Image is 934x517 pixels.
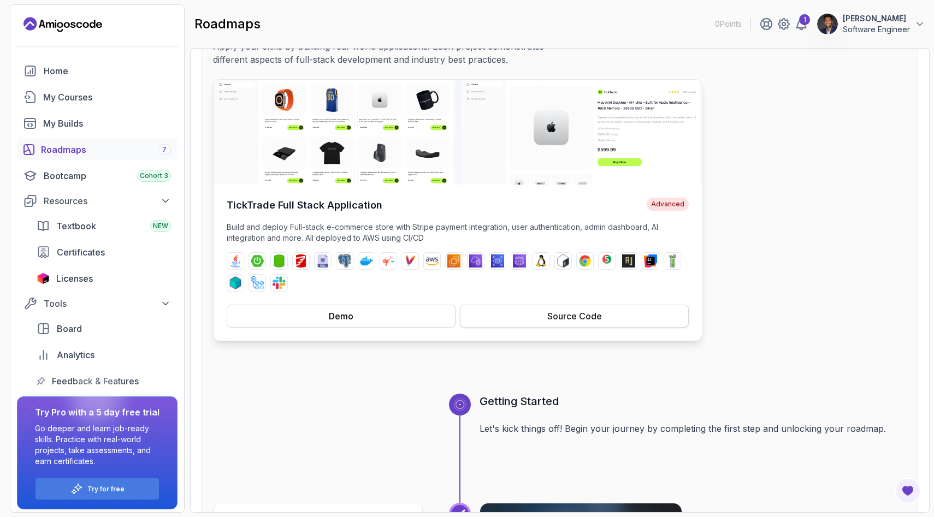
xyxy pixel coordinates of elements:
[43,117,171,130] div: My Builds
[30,215,178,237] a: textbook
[338,254,351,268] img: postgres logo
[17,191,178,211] button: Resources
[17,86,178,108] a: courses
[480,394,907,409] h3: Getting Started
[795,17,808,31] a: 1
[35,423,159,467] p: Go deeper and learn job-ready skills. Practice with real-world projects, take assessments, and ea...
[17,112,178,134] a: builds
[480,422,907,435] p: Let's kick things off! Begin your journey by completing the first step and unlocking your roadmap.
[229,276,242,289] img: testcontainers logo
[294,254,308,268] img: flyway logo
[547,310,602,323] div: Source Code
[447,254,460,268] img: ec2 logo
[41,143,171,156] div: Roadmaps
[895,478,921,504] button: Open Feedback Button
[30,241,178,263] a: certificates
[600,254,613,268] img: junit logo
[273,276,286,289] img: slack logo
[715,19,742,29] p: 0 Points
[57,348,94,361] span: Analytics
[17,165,178,187] a: bootcamp
[44,194,171,207] div: Resources
[87,485,125,494] a: Try for free
[194,15,261,33] h2: roadmaps
[644,254,657,268] img: intellij logo
[513,254,526,268] img: route53 logo
[30,318,178,340] a: board
[460,305,689,328] button: Source Code
[329,310,353,323] div: Demo
[213,40,580,66] p: Apply your skills by building real-world applications. Each project demonstrates different aspect...
[647,198,689,211] span: Advanced
[57,322,82,335] span: Board
[622,254,635,268] img: assertj logo
[491,254,504,268] img: rds logo
[316,254,329,268] img: sql logo
[35,478,159,500] button: Try for free
[37,273,50,284] img: jetbrains icon
[162,145,167,154] span: 7
[17,294,178,313] button: Tools
[273,254,286,268] img: spring-data-jpa logo
[52,375,139,388] span: Feedback & Features
[30,344,178,366] a: analytics
[43,91,171,104] div: My Courses
[817,14,838,34] img: user profile image
[557,254,570,268] img: bash logo
[44,64,171,78] div: Home
[227,305,456,328] button: Demo
[251,254,264,268] img: spring-boot logo
[425,254,439,268] img: aws logo
[535,254,548,268] img: linux logo
[17,60,178,82] a: home
[404,254,417,268] img: maven logo
[153,222,168,230] span: NEW
[578,254,592,268] img: chrome logo
[469,254,482,268] img: vpc logo
[57,246,105,259] span: Certificates
[229,254,242,268] img: java logo
[382,254,395,268] img: jib logo
[44,297,171,310] div: Tools
[251,276,264,289] img: github-actions logo
[56,272,93,285] span: Licenses
[843,24,910,35] p: Software Engineer
[666,254,679,268] img: mockito logo
[17,139,178,161] a: roadmaps
[227,198,382,213] h4: TickTrade Full Stack Application
[227,222,689,243] p: Build and deploy Full-stack e-commerce store with Stripe payment integration, user authentication...
[56,219,96,233] span: Textbook
[44,169,171,182] div: Bootcamp
[843,13,910,24] p: [PERSON_NAME]
[799,14,810,25] div: 1
[214,80,702,185] img: TickTrade Full Stack Application
[360,254,373,268] img: docker logo
[140,171,168,180] span: Cohort 3
[23,16,102,33] a: Landing page
[817,13,925,35] button: user profile image[PERSON_NAME]Software Engineer
[30,370,178,392] a: feedback
[30,268,178,289] a: licenses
